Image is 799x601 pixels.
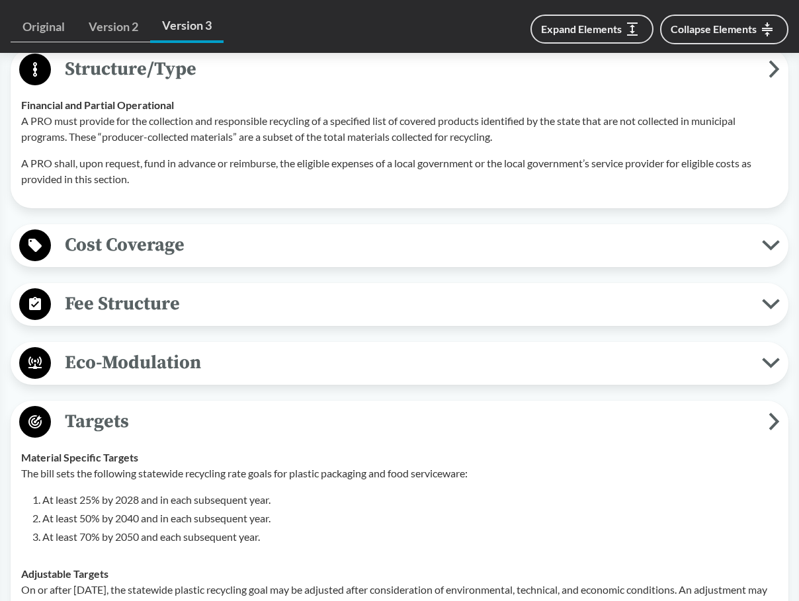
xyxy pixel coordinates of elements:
[21,451,138,463] strong: Material Specific Targets
[21,567,108,580] strong: Adjustable Targets
[42,529,778,545] li: At least 70% by 2050 and each subsequent year.
[42,510,778,526] li: At least 50% by 2040 and in each subsequent year.
[15,229,784,262] button: Cost Coverage
[15,405,784,439] button: Targets
[51,230,762,260] span: Cost Coverage
[15,288,784,321] button: Fee Structure
[51,54,769,84] span: Structure/Type
[150,11,224,43] a: Version 3
[11,12,77,42] a: Original
[51,407,769,436] span: Targets
[530,15,653,44] button: Expand Elements
[660,15,788,44] button: Collapse Elements
[21,113,778,145] p: A PRO must provide for the collection and responsible recycling of a specified list of covered pr...
[21,99,174,111] strong: Financial and Partial Operational
[42,492,778,508] li: At least 25% by 2028 and in each subsequent year.
[51,348,762,378] span: Eco-Modulation
[21,155,778,187] p: A PRO shall, upon request, fund in advance or reimburse, the eligible expenses of a local governm...
[15,53,784,87] button: Structure/Type
[77,12,150,42] a: Version 2
[15,346,784,380] button: Eco-Modulation
[51,289,762,319] span: Fee Structure
[21,465,778,481] p: The bill sets the following statewide recycling rate goals for plastic packaging and food service...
